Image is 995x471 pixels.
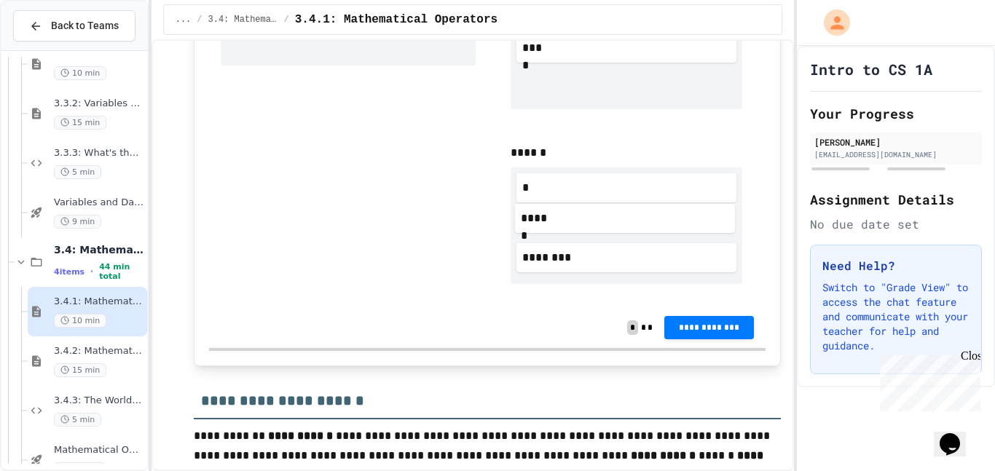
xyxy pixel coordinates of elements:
[54,197,144,209] span: Variables and Data types - quiz
[54,66,106,80] span: 10 min
[810,189,982,210] h2: Assignment Details
[54,267,84,277] span: 4 items
[54,296,144,308] span: 3.4.1: Mathematical Operators
[54,314,106,328] span: 10 min
[90,266,93,277] span: •
[822,280,970,353] p: Switch to "Grade View" to access the chat feature and communicate with your teacher for help and ...
[810,215,982,233] div: No due date set
[13,10,135,41] button: Back to Teams
[54,165,101,179] span: 5 min
[6,6,101,92] div: Chat with us now!Close
[822,257,970,274] h3: Need Help?
[814,135,978,149] div: [PERSON_NAME]
[54,413,101,427] span: 5 min
[99,262,144,281] span: 44 min total
[208,14,278,25] span: 3.4: Mathematical Operators
[284,14,289,25] span: /
[54,147,144,159] span: 3.3.3: What's the Type?
[54,116,106,130] span: 15 min
[810,103,982,124] h2: Your Progress
[197,14,202,25] span: /
[54,363,106,377] span: 15 min
[54,215,101,229] span: 9 min
[176,14,192,25] span: ...
[54,243,144,256] span: 3.4: Mathematical Operators
[934,413,980,456] iframe: chat widget
[814,149,978,160] div: [EMAIL_ADDRESS][DOMAIN_NAME]
[51,18,119,33] span: Back to Teams
[54,444,144,456] span: Mathematical Operators - Quiz
[54,98,144,110] span: 3.3.2: Variables and Data Types - Review
[810,59,932,79] h1: Intro to CS 1A
[874,349,980,411] iframe: chat widget
[54,395,144,407] span: 3.4.3: The World's Worst Farmers Market
[809,6,854,39] div: My Account
[54,345,144,357] span: 3.4.2: Mathematical Operators - Review
[295,11,497,28] span: 3.4.1: Mathematical Operators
